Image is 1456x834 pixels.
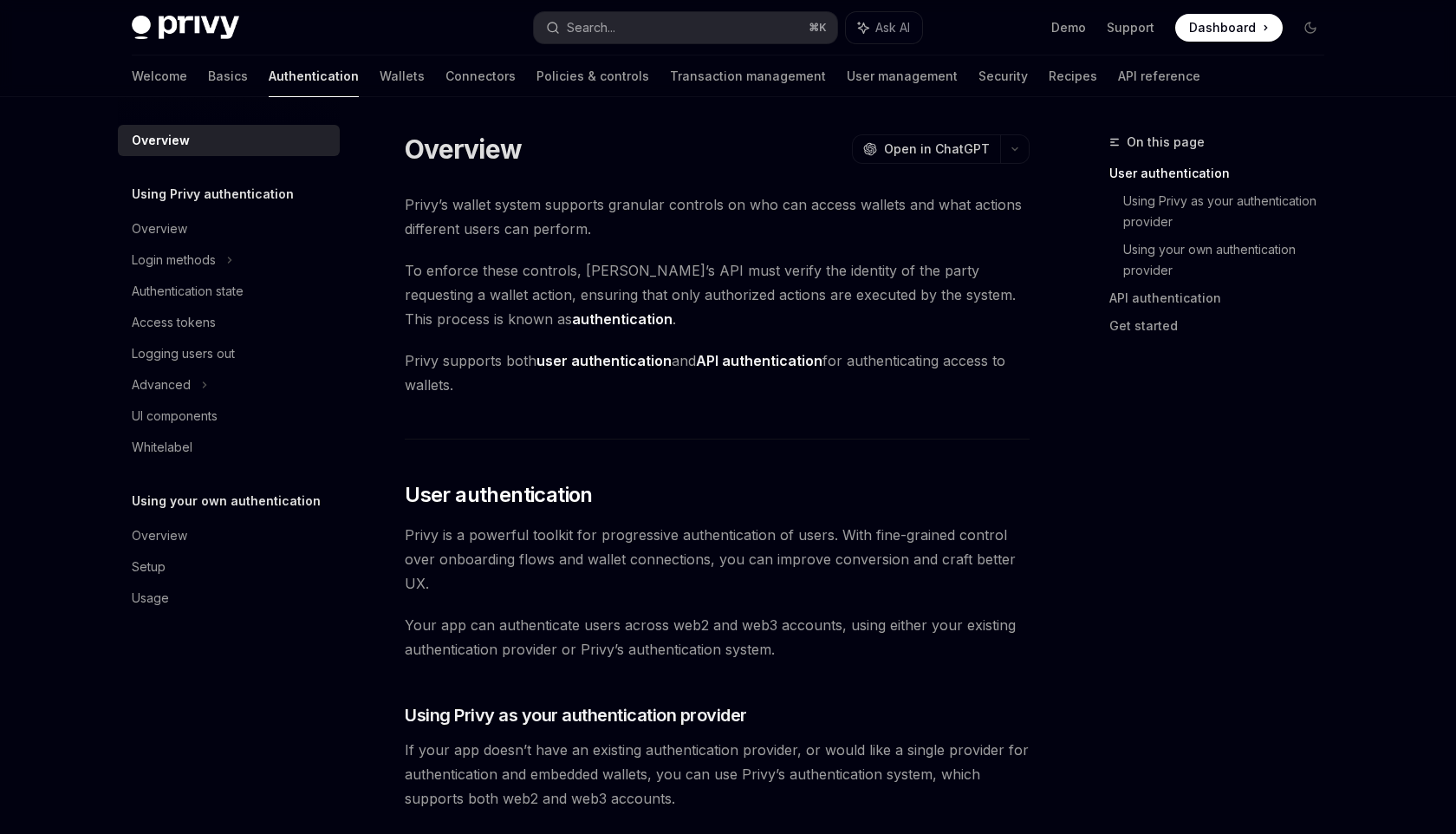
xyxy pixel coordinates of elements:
a: UI components [118,401,340,432]
a: Security [978,55,1028,97]
span: Using Privy as your authentication provider [405,703,747,727]
span: Open in ChatGPT [884,140,990,158]
div: Whitelabel [132,437,192,458]
a: Usage [118,583,340,614]
div: Logging users out [132,343,235,364]
a: Connectors [445,55,516,97]
div: Overview [132,130,190,151]
div: Advanced [132,375,191,395]
a: Demo [1051,19,1086,36]
strong: API authentication [696,352,822,369]
span: Privy supports both and for authenticating access to wallets. [405,349,1030,397]
h5: Using your own authentication [132,491,321,511]
span: Ask AI [875,19,910,36]
button: Open in ChatGPT [852,134,1000,164]
button: Toggle dark mode [1297,14,1324,42]
a: API reference [1118,55,1200,97]
span: ⌘ K [809,21,827,35]
a: Setup [118,551,340,583]
a: Welcome [132,55,187,97]
a: API authentication [1109,284,1338,312]
a: Dashboard [1175,14,1283,42]
span: Dashboard [1189,19,1256,36]
a: Access tokens [118,307,340,338]
a: Support [1107,19,1154,36]
strong: user authentication [536,352,672,369]
a: Wallets [380,55,425,97]
a: Overview [118,520,340,551]
div: Overview [132,525,187,546]
span: User authentication [405,481,593,509]
a: Authentication [269,55,359,97]
span: On this page [1127,132,1205,153]
div: Authentication state [132,281,244,302]
div: Setup [132,557,166,577]
span: Privy is a powerful toolkit for progressive authentication of users. With fine-grained control ov... [405,523,1030,596]
span: Your app can authenticate users across web2 and web3 accounts, using either your existing authent... [405,613,1030,661]
a: Whitelabel [118,432,340,463]
a: Overview [118,125,340,156]
div: UI components [132,406,218,427]
div: Overview [132,218,187,239]
span: Privy’s wallet system supports granular controls on who can access wallets and what actions diffe... [405,192,1030,241]
a: User authentication [1109,160,1338,187]
a: Recipes [1049,55,1097,97]
a: User management [847,55,958,97]
div: Usage [132,588,169,609]
h5: Using Privy authentication [132,184,294,205]
a: Basics [208,55,248,97]
span: To enforce these controls, [PERSON_NAME]’s API must verify the identity of the party requesting a... [405,258,1030,331]
div: Access tokens [132,312,216,333]
a: Using Privy as your authentication provider [1123,187,1338,236]
button: Search...⌘K [534,12,837,43]
a: Using your own authentication provider [1123,236,1338,284]
div: Login methods [132,250,216,270]
a: Transaction management [670,55,826,97]
a: Logging users out [118,338,340,369]
strong: authentication [572,310,673,328]
button: Ask AI [846,12,922,43]
span: If your app doesn’t have an existing authentication provider, or would like a single provider for... [405,738,1030,811]
a: Authentication state [118,276,340,307]
img: dark logo [132,16,239,40]
div: Search... [567,17,615,38]
a: Overview [118,213,340,244]
a: Get started [1109,312,1338,340]
a: Policies & controls [536,55,649,97]
h1: Overview [405,134,522,165]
